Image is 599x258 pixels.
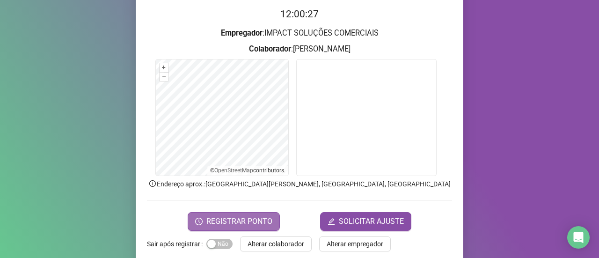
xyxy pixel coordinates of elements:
[147,179,452,189] p: Endereço aprox. : [GEOGRAPHIC_DATA][PERSON_NAME], [GEOGRAPHIC_DATA], [GEOGRAPHIC_DATA]
[248,239,304,249] span: Alterar colaborador
[206,216,272,227] span: REGISTRAR PONTO
[188,212,280,231] button: REGISTRAR PONTO
[567,226,590,249] div: Open Intercom Messenger
[160,63,168,72] button: +
[221,29,263,37] strong: Empregador
[147,43,452,55] h3: : [PERSON_NAME]
[339,216,404,227] span: SOLICITAR AJUSTE
[240,236,312,251] button: Alterar colaborador
[147,236,206,251] label: Sair após registrar
[195,218,203,225] span: clock-circle
[214,167,253,174] a: OpenStreetMap
[249,44,291,53] strong: Colaborador
[160,73,168,81] button: –
[148,179,157,188] span: info-circle
[327,239,383,249] span: Alterar empregador
[328,218,335,225] span: edit
[280,8,319,20] time: 12:00:27
[210,167,285,174] li: © contributors.
[147,27,452,39] h3: : IMPACT SOLUÇÕES COMERCIAIS
[320,212,411,231] button: editSOLICITAR AJUSTE
[319,236,391,251] button: Alterar empregador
